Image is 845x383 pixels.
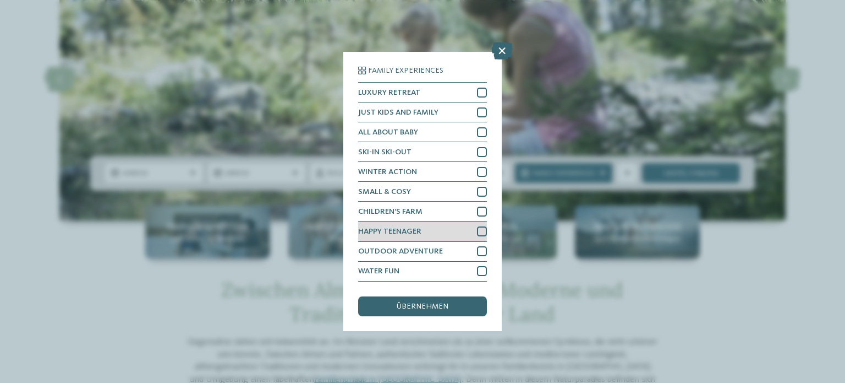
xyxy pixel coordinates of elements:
[358,267,399,275] span: WATER FUN
[358,228,421,235] span: HAPPY TEENAGER
[397,303,448,310] span: übernehmen
[358,208,422,215] span: CHILDREN’S FARM
[358,188,411,196] span: SMALL & COSY
[358,247,443,255] span: OUTDOOR ADVENTURE
[358,148,411,156] span: SKI-IN SKI-OUT
[358,128,418,136] span: ALL ABOUT BABY
[358,168,417,176] span: WINTER ACTION
[358,109,438,116] span: JUST KIDS AND FAMILY
[368,67,443,74] span: Family Experiences
[358,89,420,96] span: LUXURY RETREAT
